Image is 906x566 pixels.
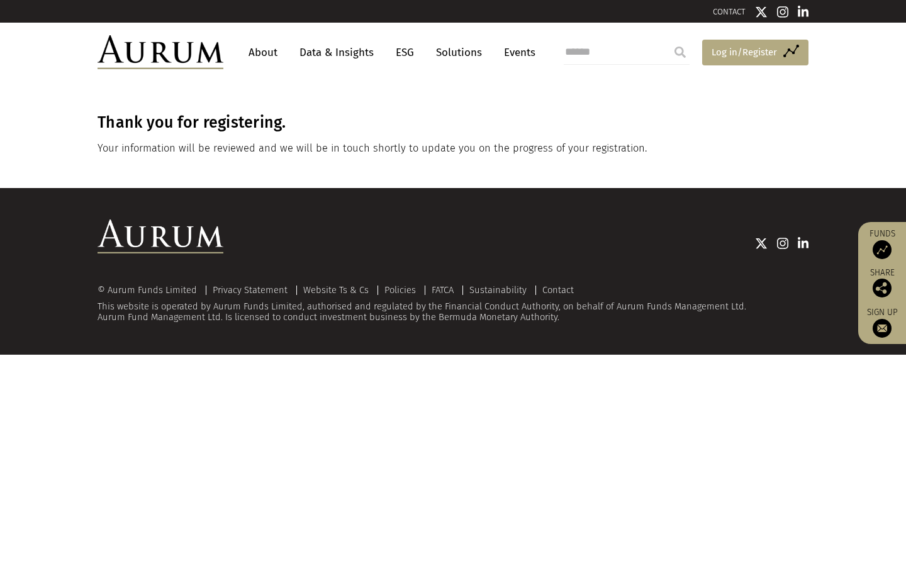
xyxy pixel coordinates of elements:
[384,284,416,296] a: Policies
[864,269,900,297] div: Share
[668,40,693,65] input: Submit
[430,41,488,64] a: Solutions
[777,237,788,250] img: Instagram icon
[873,240,892,259] img: Access Funds
[432,284,454,296] a: FATCA
[469,284,527,296] a: Sustainability
[98,140,805,157] p: Your information will be reviewed and we will be in touch shortly to update you on the progress o...
[873,279,892,297] img: Share this post
[98,113,805,132] h3: Thank you for registering.
[242,41,284,64] a: About
[712,45,777,60] span: Log in/Register
[755,237,768,250] img: Twitter icon
[702,40,808,66] a: Log in/Register
[498,41,535,64] a: Events
[755,6,768,18] img: Twitter icon
[98,219,223,253] img: Aurum Logo
[798,237,809,250] img: Linkedin icon
[798,6,809,18] img: Linkedin icon
[542,284,574,296] a: Contact
[98,35,223,69] img: Aurum
[213,284,288,296] a: Privacy Statement
[303,284,369,296] a: Website Ts & Cs
[864,228,900,259] a: Funds
[873,319,892,338] img: Sign up to our newsletter
[713,7,746,16] a: CONTACT
[777,6,788,18] img: Instagram icon
[389,41,420,64] a: ESG
[864,307,900,338] a: Sign up
[98,285,808,323] div: This website is operated by Aurum Funds Limited, authorised and regulated by the Financial Conduc...
[293,41,380,64] a: Data & Insights
[98,286,203,295] div: © Aurum Funds Limited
